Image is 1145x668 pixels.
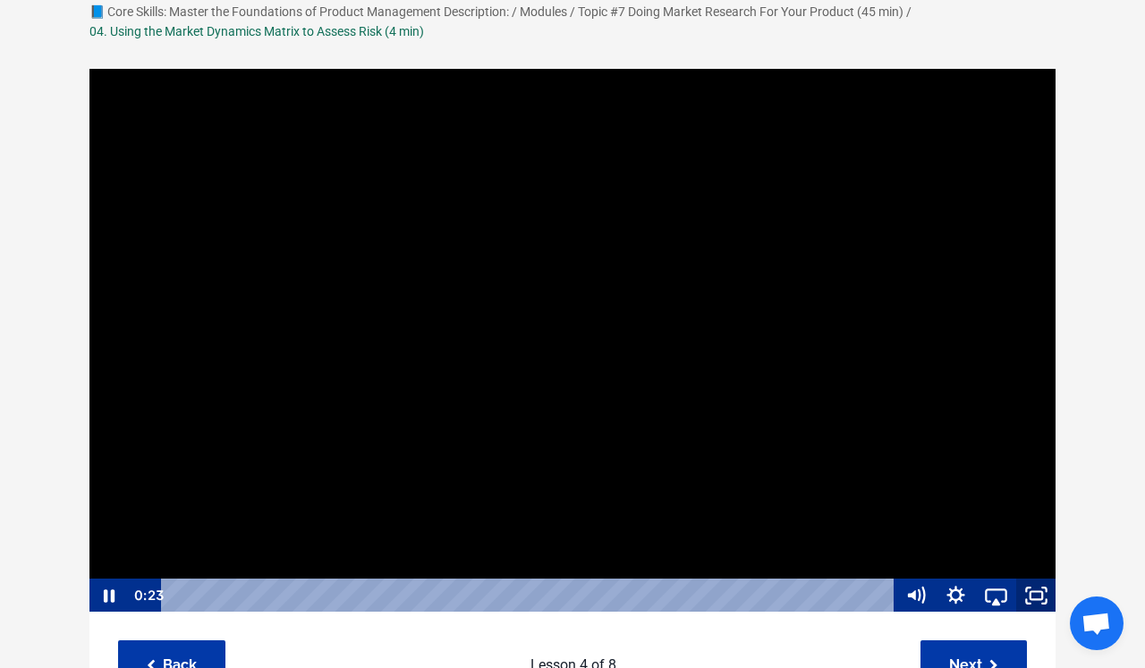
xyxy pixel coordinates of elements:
a: Topic #7 Doing Market Research For Your Product (45 min) [578,4,903,19]
button: Show settings menu [936,579,976,613]
button: Airplay [976,579,1016,613]
div: / [512,2,517,21]
button: Fullscreen [1016,579,1056,613]
div: 04. Using the Market Dynamics Matrix to Assess Risk (4 min) [89,21,424,41]
div: Playbar [176,579,886,613]
div: 打開聊天 [1070,596,1124,650]
a: 📘 Core Skills: Master the Foundations of Product Management Description: [89,4,509,19]
button: Pause [89,579,129,613]
div: / [570,2,575,21]
a: Modules [520,4,567,19]
div: / [906,2,912,21]
button: Mute [895,579,936,613]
